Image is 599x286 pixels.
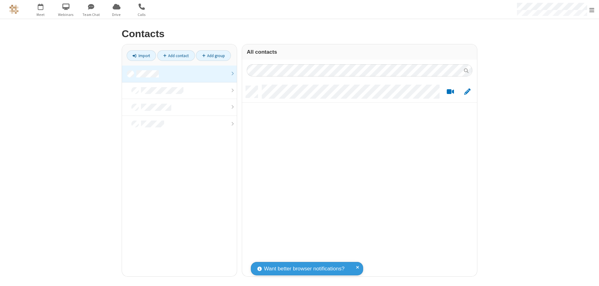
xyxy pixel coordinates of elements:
button: Edit [461,88,473,96]
h2: Contacts [122,28,477,39]
span: Calls [130,12,153,17]
span: Want better browser notifications? [264,265,344,273]
span: Meet [29,12,52,17]
span: Team Chat [80,12,103,17]
span: Webinars [54,12,78,17]
a: Add group [196,50,231,61]
h3: All contacts [247,49,472,55]
img: QA Selenium DO NOT DELETE OR CHANGE [9,5,19,14]
button: Start a video meeting [444,88,456,96]
a: Import [127,50,156,61]
iframe: Chat [583,270,594,282]
a: Add contact [157,50,195,61]
div: grid [242,81,477,276]
span: Drive [105,12,128,17]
